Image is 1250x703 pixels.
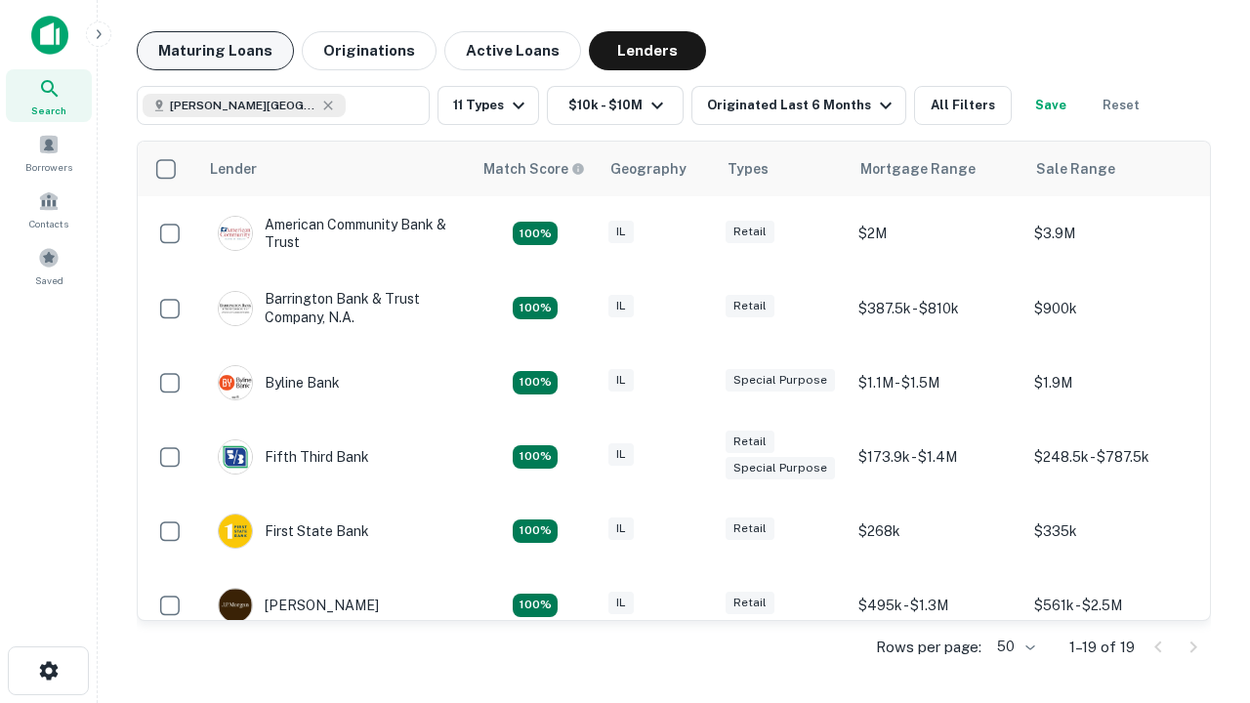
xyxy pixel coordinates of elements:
th: Lender [198,142,472,196]
div: Retail [726,221,774,243]
th: Geography [599,142,716,196]
td: $387.5k - $810k [849,270,1024,345]
div: Lender [210,157,257,181]
div: Matching Properties: 2, hasApolloMatch: undefined [513,445,558,469]
button: Originated Last 6 Months [691,86,906,125]
td: $561k - $2.5M [1024,568,1200,642]
span: Saved [35,272,63,288]
span: Search [31,103,66,118]
th: Sale Range [1024,142,1200,196]
button: Originations [302,31,437,70]
div: IL [608,221,634,243]
th: Capitalize uses an advanced AI algorithm to match your search with the best lender. The match sco... [472,142,599,196]
button: 11 Types [437,86,539,125]
div: Matching Properties: 2, hasApolloMatch: undefined [513,222,558,245]
td: $495k - $1.3M [849,568,1024,642]
span: Contacts [29,216,68,231]
div: Mortgage Range [860,157,976,181]
div: Originated Last 6 Months [707,94,897,117]
button: Maturing Loans [137,31,294,70]
div: 50 [989,633,1038,661]
a: Saved [6,239,92,292]
button: Active Loans [444,31,581,70]
img: picture [219,217,252,250]
div: [PERSON_NAME] [218,588,379,623]
div: Retail [726,517,774,540]
div: Fifth Third Bank [218,439,369,475]
td: $248.5k - $787.5k [1024,420,1200,494]
div: Barrington Bank & Trust Company, N.a. [218,290,452,325]
div: IL [608,443,634,466]
div: IL [608,592,634,614]
td: $335k [1024,494,1200,568]
div: Special Purpose [726,369,835,392]
td: $1.9M [1024,346,1200,420]
button: Save your search to get updates of matches that match your search criteria. [1020,86,1082,125]
span: [PERSON_NAME][GEOGRAPHIC_DATA], [GEOGRAPHIC_DATA] [170,97,316,114]
img: picture [219,440,252,474]
p: 1–19 of 19 [1069,636,1135,659]
img: capitalize-icon.png [31,16,68,55]
div: Sale Range [1036,157,1115,181]
div: American Community Bank & Trust [218,216,452,251]
th: Types [716,142,849,196]
button: All Filters [914,86,1012,125]
div: Types [728,157,769,181]
button: Lenders [589,31,706,70]
div: First State Bank [218,514,369,549]
a: Borrowers [6,126,92,179]
div: Matching Properties: 3, hasApolloMatch: undefined [513,371,558,394]
div: Special Purpose [726,457,835,479]
div: IL [608,517,634,540]
td: $1.1M - $1.5M [849,346,1024,420]
td: $2M [849,196,1024,270]
button: $10k - $10M [547,86,684,125]
div: Matching Properties: 2, hasApolloMatch: undefined [513,594,558,617]
td: $3.9M [1024,196,1200,270]
div: Retail [726,295,774,317]
img: picture [219,515,252,548]
button: Reset [1090,86,1152,125]
td: $173.9k - $1.4M [849,420,1024,494]
div: IL [608,295,634,317]
td: $268k [849,494,1024,568]
div: Matching Properties: 2, hasApolloMatch: undefined [513,519,558,543]
a: Contacts [6,183,92,235]
p: Rows per page: [876,636,981,659]
div: Retail [726,431,774,453]
div: Geography [610,157,687,181]
div: Retail [726,592,774,614]
td: $900k [1024,270,1200,345]
span: Borrowers [25,159,72,175]
div: Byline Bank [218,365,340,400]
th: Mortgage Range [849,142,1024,196]
h6: Match Score [483,158,581,180]
img: picture [219,366,252,399]
div: IL [608,369,634,392]
iframe: Chat Widget [1152,547,1250,641]
img: picture [219,292,252,325]
a: Search [6,69,92,122]
div: Capitalize uses an advanced AI algorithm to match your search with the best lender. The match sco... [483,158,585,180]
div: Matching Properties: 2, hasApolloMatch: undefined [513,297,558,320]
img: picture [219,589,252,622]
